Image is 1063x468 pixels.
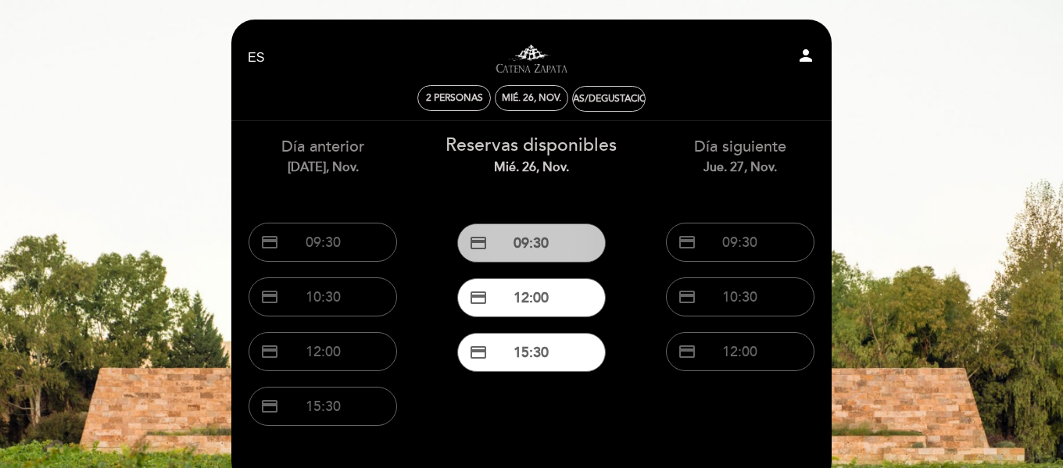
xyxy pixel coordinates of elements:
[678,342,696,361] span: credit_card
[249,387,397,426] button: credit_card 15:30
[231,159,416,177] div: [DATE], nov.
[439,133,625,177] div: Reservas disponibles
[469,343,488,362] span: credit_card
[426,92,483,104] span: 2 personas
[647,136,832,176] div: Día siguiente
[666,277,814,316] button: credit_card 10:30
[647,159,832,177] div: jue. 27, nov.
[249,332,397,371] button: credit_card 12:00
[260,342,279,361] span: credit_card
[796,46,815,70] button: person
[678,288,696,306] span: credit_card
[552,93,666,105] div: Visitas/Degustaciones
[231,136,416,176] div: Día anterior
[469,288,488,307] span: credit_card
[666,223,814,262] button: credit_card 09:30
[260,233,279,252] span: credit_card
[249,277,397,316] button: credit_card 10:30
[457,278,606,317] button: credit_card 12:00
[457,223,606,263] button: credit_card 09:30
[502,92,561,104] div: mié. 26, nov.
[260,288,279,306] span: credit_card
[796,46,815,65] i: person
[260,397,279,416] span: credit_card
[249,223,397,262] button: credit_card 09:30
[439,159,625,177] div: mié. 26, nov.
[434,37,629,80] a: Visitas y degustaciones en La Pirámide
[666,332,814,371] button: credit_card 12:00
[457,333,606,372] button: credit_card 15:30
[678,233,696,252] span: credit_card
[469,234,488,252] span: credit_card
